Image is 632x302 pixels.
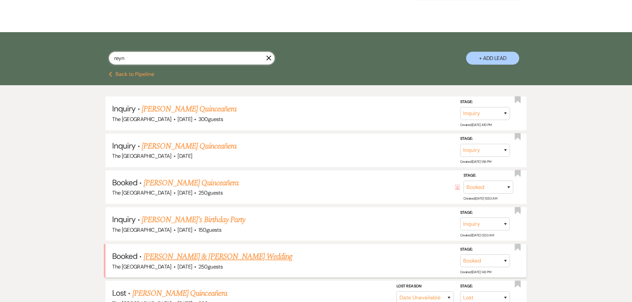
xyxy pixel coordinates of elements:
[396,283,454,290] label: Lost Reason
[142,103,237,115] a: [PERSON_NAME] Quinceañera
[460,209,510,216] label: Stage:
[460,135,510,143] label: Stage:
[460,233,494,237] span: Created: [DATE] 12:03 AM
[112,177,137,188] span: Booked
[112,141,135,151] span: Inquiry
[460,98,510,106] label: Stage:
[460,270,491,274] span: Created: [DATE] 1:43 PM
[460,246,510,253] label: Stage:
[142,214,245,226] a: [PERSON_NAME]'s Birthday Party
[177,116,192,123] span: [DATE]
[177,263,192,270] span: [DATE]
[109,72,154,77] button: Back to Pipeline
[198,116,223,123] span: 300 guests
[112,189,172,196] span: The [GEOGRAPHIC_DATA]
[198,189,223,196] span: 250 guests
[144,177,239,189] a: [PERSON_NAME] Quinceañera
[142,140,237,152] a: [PERSON_NAME] Quinceañera
[112,251,137,261] span: Booked
[177,226,192,233] span: [DATE]
[177,152,192,159] span: [DATE]
[112,226,172,233] span: The [GEOGRAPHIC_DATA]
[198,263,223,270] span: 250 guests
[463,172,513,179] label: Stage:
[112,116,172,123] span: The [GEOGRAPHIC_DATA]
[198,226,221,233] span: 150 guests
[144,251,292,263] a: [PERSON_NAME] & [PERSON_NAME] Wedding
[112,152,172,159] span: The [GEOGRAPHIC_DATA]
[466,52,519,65] button: + Add Lead
[112,288,126,298] span: Lost
[112,263,172,270] span: The [GEOGRAPHIC_DATA]
[460,123,492,127] span: Created: [DATE] 4:10 PM
[112,214,135,224] span: Inquiry
[460,283,510,290] label: Stage:
[177,189,192,196] span: [DATE]
[109,52,275,65] input: Search by name, event date, email address or phone number
[132,287,227,299] a: [PERSON_NAME] Quinceañera
[463,196,497,201] span: Created: [DATE] 10:53 AM
[112,103,135,114] span: Inquiry
[460,159,491,164] span: Created: [DATE] 1:56 PM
